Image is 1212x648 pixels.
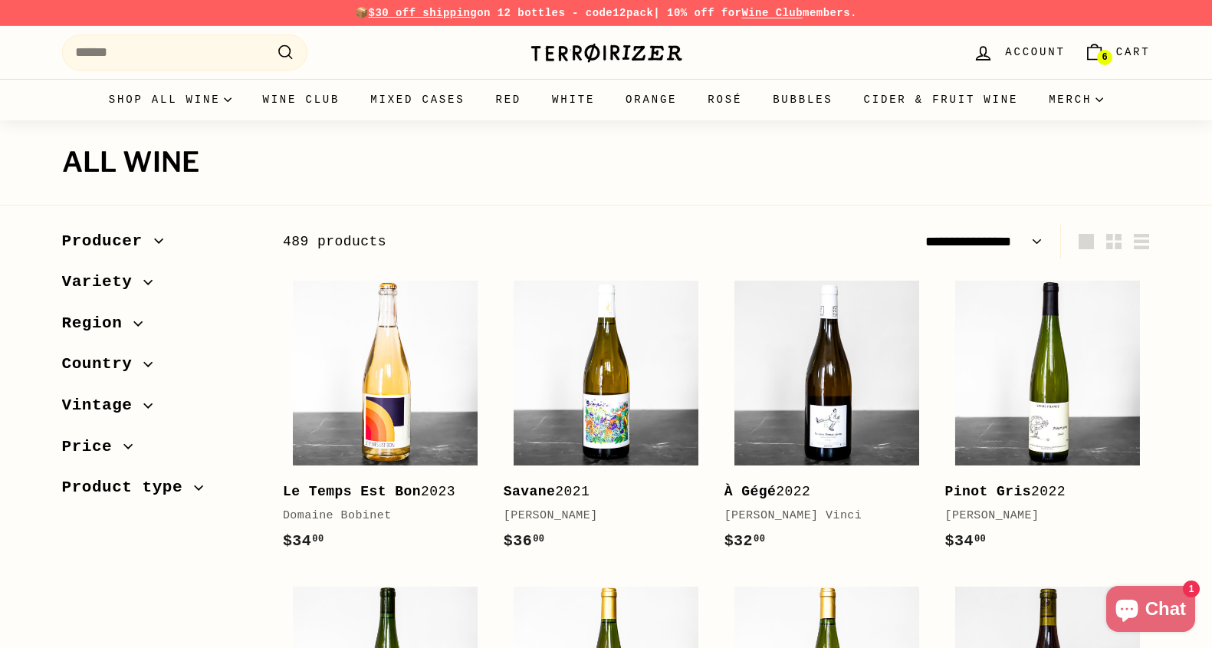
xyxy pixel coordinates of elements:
sup: 00 [754,534,765,544]
button: Product type [62,471,258,512]
b: Savane [504,484,556,499]
div: 2022 [724,481,915,503]
sup: 00 [533,534,544,544]
div: 2023 [283,481,473,503]
button: Variety [62,265,258,307]
div: 2022 [945,481,1135,503]
summary: Merch [1033,79,1118,120]
div: Domaine Bobinet [283,507,473,525]
span: Producer [62,229,154,255]
a: Wine Club [247,79,355,120]
span: $34 [945,532,987,550]
span: Country [62,351,144,377]
b: À Gégé [724,484,777,499]
div: 489 products [283,231,717,253]
span: $32 [724,532,766,550]
div: [PERSON_NAME] [504,507,694,525]
a: White [537,79,610,120]
div: [PERSON_NAME] Vinci [724,507,915,525]
summary: Shop all wine [94,79,248,120]
p: 📦 on 12 bottles - code | 10% off for members. [62,5,1151,21]
a: Cider & Fruit Wine [849,79,1034,120]
span: $30 off shipping [369,7,478,19]
span: Variety [62,269,144,295]
a: Red [480,79,537,120]
div: [PERSON_NAME] [945,507,1135,525]
a: À Gégé2022[PERSON_NAME] Vinci [724,270,930,568]
a: Wine Club [741,7,803,19]
span: $36 [504,532,545,550]
a: Bubbles [757,79,848,120]
button: Producer [62,225,258,266]
div: Primary [31,79,1181,120]
span: Product type [62,475,195,501]
a: Orange [610,79,692,120]
a: Mixed Cases [355,79,480,120]
a: Le Temps Est Bon2023Domaine Bobinet [283,270,488,568]
button: Vintage [62,389,258,430]
span: Account [1005,44,1065,61]
sup: 00 [312,534,324,544]
button: Country [62,347,258,389]
a: Account [964,30,1074,75]
span: Cart [1116,44,1151,61]
h1: All wine [62,147,1151,178]
inbox-online-store-chat: Shopify online store chat [1102,586,1200,636]
button: Region [62,307,258,348]
strong: 12pack [613,7,653,19]
a: Rosé [692,79,757,120]
b: Pinot Gris [945,484,1032,499]
span: Vintage [62,393,144,419]
b: Le Temps Est Bon [283,484,421,499]
a: Cart [1075,30,1160,75]
button: Price [62,430,258,472]
span: $34 [283,532,324,550]
a: Savane2021[PERSON_NAME] [504,270,709,568]
a: Pinot Gris2022[PERSON_NAME] [945,270,1151,568]
span: Price [62,434,124,460]
div: 2021 [504,481,694,503]
span: Region [62,311,134,337]
span: 6 [1102,52,1107,63]
sup: 00 [974,534,986,544]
